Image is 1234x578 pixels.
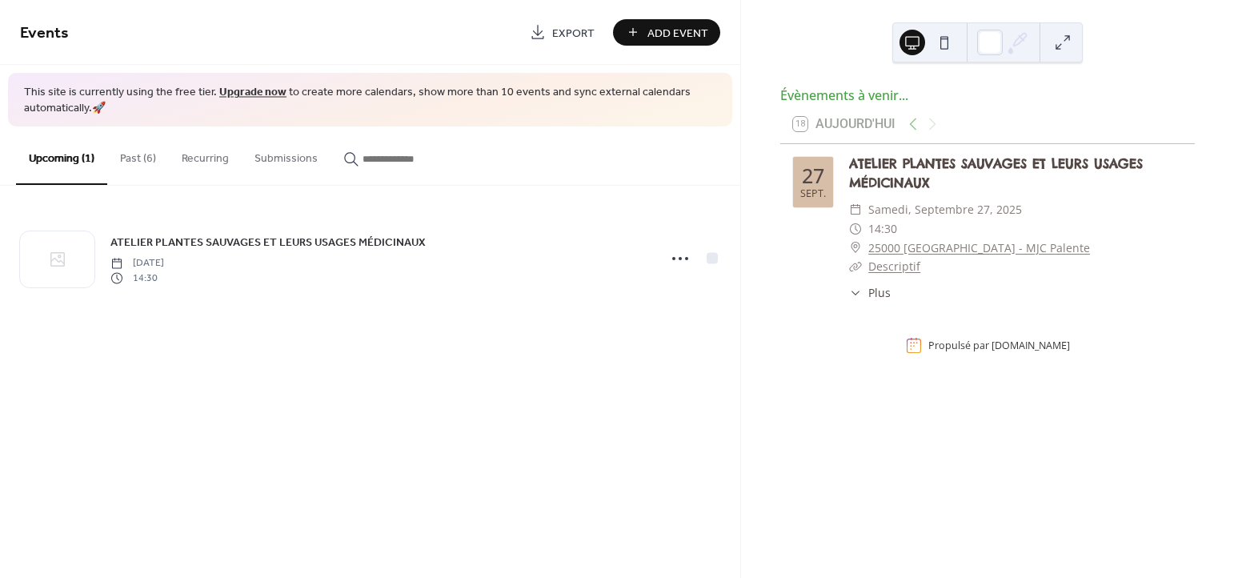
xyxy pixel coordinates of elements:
span: Export [552,25,595,42]
a: 25000 [GEOGRAPHIC_DATA] - MJC Palente [868,239,1090,258]
div: 27 [802,166,824,186]
div: Évènements à venir... [780,86,1195,105]
button: Recurring [169,126,242,183]
button: ​Plus [849,284,891,301]
a: ATELIER PLANTES SAUVAGES ET LEURS USAGES MÉDICINAUX [110,233,426,251]
button: Upcoming (1) [16,126,107,185]
a: [DOMAIN_NAME] [992,339,1070,352]
span: samedi, septembre 27, 2025 [868,200,1022,219]
span: ATELIER PLANTES SAUVAGES ET LEURS USAGES MÉDICINAUX [110,235,426,251]
span: Add Event [647,25,708,42]
span: This site is currently using the free tier. to create more calendars, show more than 10 events an... [24,85,716,116]
div: sept. [800,189,826,199]
button: Add Event [613,19,720,46]
span: 14:30 [868,219,897,239]
div: ​ [849,219,862,239]
a: Export [518,19,607,46]
div: ​ [849,257,862,276]
div: Propulsé par [928,339,1070,352]
div: ​ [849,200,862,219]
span: Plus [868,284,891,301]
span: 14:30 [110,271,164,285]
span: Events [20,18,69,49]
div: ​ [849,284,862,301]
button: Submissions [242,126,331,183]
div: ​ [849,239,862,258]
a: Descriptif [868,259,920,274]
a: ATELIER PLANTES SAUVAGES ET LEURS USAGES MÉDICINAUX [849,155,1143,191]
button: Past (6) [107,126,169,183]
a: Upgrade now [219,82,286,103]
span: [DATE] [110,256,164,271]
